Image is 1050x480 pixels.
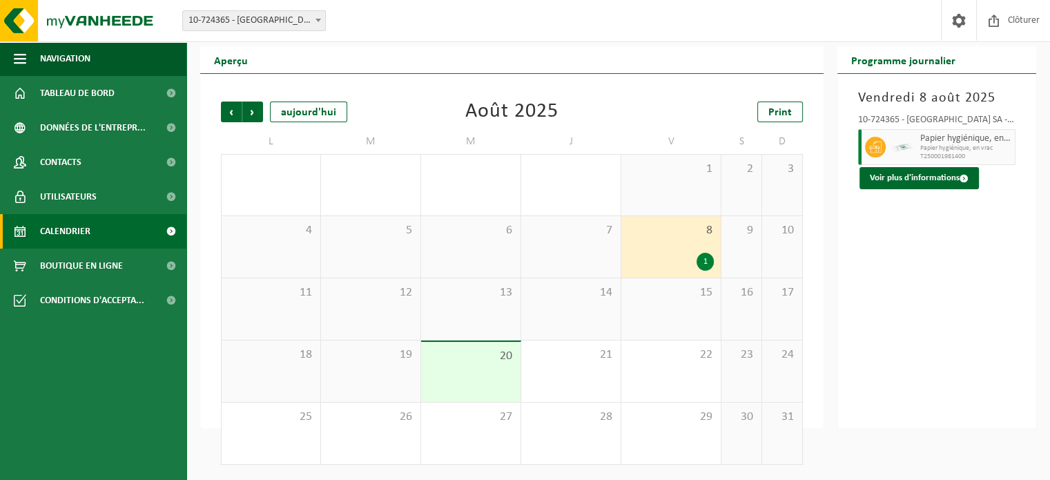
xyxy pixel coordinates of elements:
div: Août 2025 [465,102,558,122]
span: 31 [769,410,795,425]
td: M [421,129,521,154]
h2: Aperçu [200,46,262,73]
span: T250001981400 [920,153,1011,161]
span: 28 [528,410,614,425]
div: 1 [697,253,714,271]
span: 7 [528,223,614,238]
span: 9 [728,223,755,238]
span: 22 [628,347,714,363]
button: Voir plus d'informations [859,167,979,189]
span: Papier hygiénique, en vrac [920,133,1011,144]
span: 20 [428,349,514,364]
span: 10-724365 - ETHIAS SA - LIÈGE [183,11,325,30]
span: Tableau de bord [40,76,115,111]
h2: Programme journalier [837,46,969,73]
span: 8 [628,223,714,238]
span: 29 [628,410,714,425]
span: 23 [728,347,755,363]
div: 10-724365 - [GEOGRAPHIC_DATA] SA - [GEOGRAPHIC_DATA] [858,115,1015,129]
span: Print [768,107,792,118]
td: V [621,129,721,154]
span: 2 [728,162,755,177]
img: LP-SK-00500-LPE-16 [893,137,913,157]
span: Précédent [221,102,242,122]
span: 13 [428,285,514,300]
span: 26 [328,410,414,425]
span: 4 [229,223,313,238]
td: S [721,129,762,154]
span: Contacts [40,145,81,180]
span: 14 [528,285,614,300]
span: 21 [528,347,614,363]
span: Boutique en ligne [40,249,123,283]
span: 10-724365 - ETHIAS SA - LIÈGE [182,10,326,31]
span: 30 [728,410,755,425]
span: 11 [229,285,313,300]
span: Navigation [40,41,90,76]
span: 18 [229,347,313,363]
a: Print [757,102,803,122]
h3: Vendredi 8 août 2025 [858,88,1015,108]
span: 16 [728,285,755,300]
span: 1 [628,162,714,177]
span: 25 [229,410,313,425]
span: Papier hygiénique, en vrac [920,144,1011,153]
span: Suivant [242,102,263,122]
span: 6 [428,223,514,238]
td: M [321,129,421,154]
span: 10 [769,223,795,238]
span: 5 [328,223,414,238]
td: L [221,129,321,154]
td: J [521,129,621,154]
span: Données de l'entrepr... [40,111,146,145]
div: aujourd'hui [270,102,347,122]
span: Conditions d'accepta... [40,283,144,318]
span: 3 [769,162,795,177]
span: 12 [328,285,414,300]
span: Utilisateurs [40,180,97,214]
span: 24 [769,347,795,363]
span: 17 [769,285,795,300]
span: 27 [428,410,514,425]
span: 15 [628,285,714,300]
span: Calendrier [40,214,90,249]
span: 19 [328,347,414,363]
td: D [762,129,803,154]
